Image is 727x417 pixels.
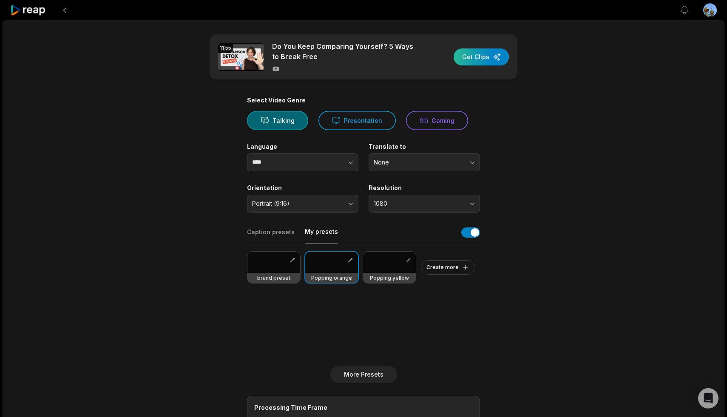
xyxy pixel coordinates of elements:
[247,111,308,130] button: Talking
[247,184,358,192] label: Orientation
[454,48,509,65] button: Get Clips
[247,228,295,244] button: Caption presets
[311,275,352,281] h3: Popping orange
[257,275,290,281] h3: brand preset
[305,227,338,244] button: My presets
[247,96,480,104] div: Select Video Genre
[272,41,419,62] p: Do You Keep Comparing Yourself? 5 Ways to Break Free
[369,143,480,150] label: Translate to
[330,366,397,383] button: More Presets
[374,200,463,207] span: 1080
[369,153,480,171] button: None
[254,403,473,412] div: Processing Time Frame
[421,260,474,275] button: Create more
[406,111,468,130] button: Gaming
[698,388,718,408] div: Open Intercom Messenger
[218,43,233,53] div: 11:55
[247,143,358,150] label: Language
[369,184,480,192] label: Resolution
[252,200,341,207] span: Portrait (9:16)
[374,159,463,166] span: None
[247,195,358,213] button: Portrait (9:16)
[318,111,396,130] button: Presentation
[369,195,480,213] button: 1080
[370,275,409,281] h3: Popping yellow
